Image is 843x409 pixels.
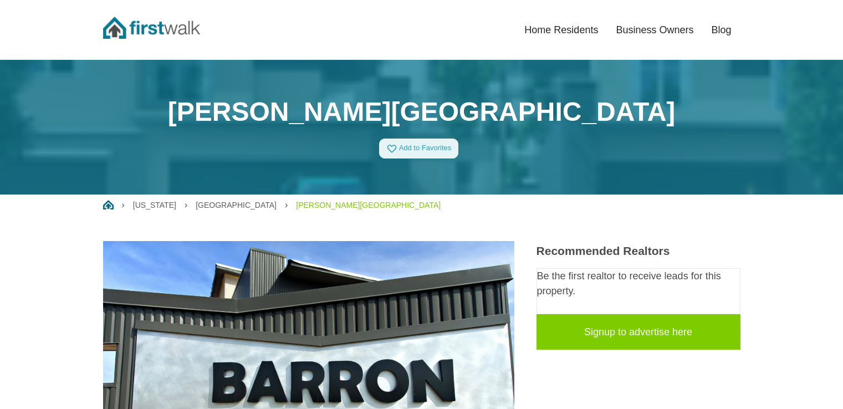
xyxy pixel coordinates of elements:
a: Home Residents [515,18,607,42]
a: Blog [702,18,740,42]
a: Signup to advertise here [537,314,740,350]
a: [US_STATE] [133,201,176,209]
a: Business Owners [607,18,702,42]
h1: [PERSON_NAME][GEOGRAPHIC_DATA] [103,96,740,128]
a: Add to Favorites [379,139,459,159]
a: [GEOGRAPHIC_DATA] [196,201,277,209]
p: Be the first realtor to receive leads for this property. [537,269,740,299]
span: Add to Favorites [399,144,452,152]
h3: Recommended Realtors [537,244,740,258]
a: [PERSON_NAME][GEOGRAPHIC_DATA] [296,201,441,209]
img: FirstWalk [103,17,200,39]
